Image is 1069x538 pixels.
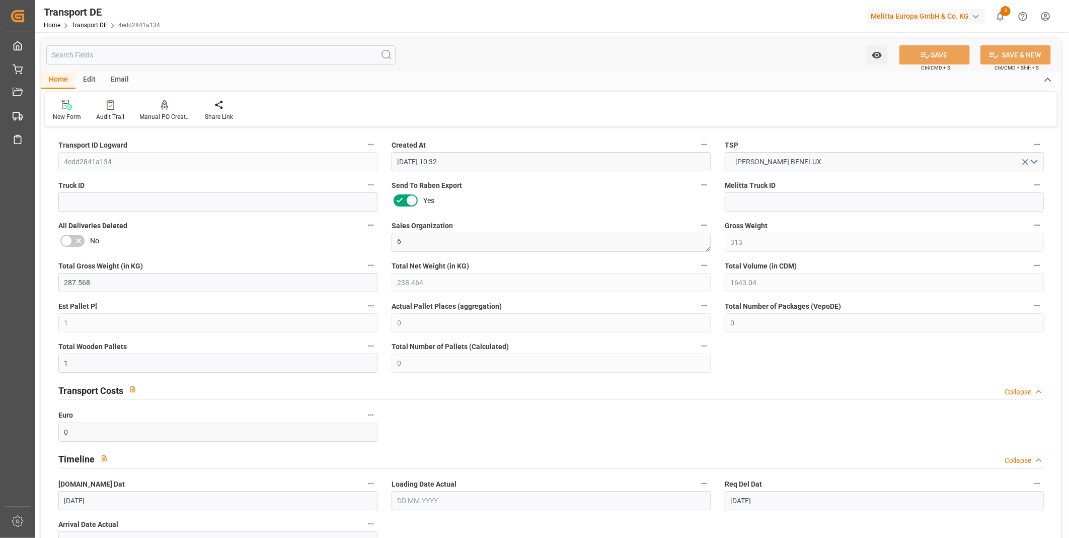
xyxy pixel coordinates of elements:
button: show 5 new notifications [989,5,1012,28]
button: Sales Organization [698,219,711,232]
button: Truck ID [364,178,377,191]
div: Edit [75,72,103,89]
a: Home [44,22,60,29]
button: Total Wooden Pallets [364,340,377,353]
span: Yes [423,195,434,206]
div: Melitta Europa GmbH & Co. KG [867,9,985,24]
button: Actual Pallet Places (aggregation) [698,299,711,312]
button: Transport ID Logward [364,138,377,151]
span: Sales Organization [392,221,453,231]
button: Created At [698,138,711,151]
span: Arrival Date Actual [58,519,118,530]
span: Total Wooden Pallets [58,342,127,352]
input: DD.MM.YYYY HH:MM [392,152,711,171]
span: Total Net Weight (in KG) [392,261,469,272]
button: All Deliveries Deleted [364,219,377,232]
a: Transport DE [71,22,107,29]
button: Send To Raben Export [698,178,711,191]
div: New Form [53,112,81,121]
button: [DOMAIN_NAME] Dat [364,477,377,490]
div: Manual PO Creation [139,112,190,121]
button: open menu [867,45,887,64]
button: View description [123,380,142,399]
textarea: 6 [392,233,711,252]
span: Total Gross Weight (in KG) [58,261,143,272]
span: Created At [392,140,426,151]
span: No [90,236,99,246]
span: Req Del Dat [725,479,762,490]
input: DD.MM.YYYY [58,491,377,510]
h2: Transport Costs [58,384,123,397]
button: Melitta Europa GmbH & Co. KG [867,7,989,26]
button: TSP [1031,138,1044,151]
div: Share Link [205,112,233,121]
button: Req Del Dat [1031,477,1044,490]
button: View description [95,449,114,468]
div: Collapse [1005,387,1031,397]
span: [PERSON_NAME] BENELUX [731,157,827,167]
button: Gross Weight [1031,219,1044,232]
div: Collapse [1005,455,1031,466]
span: Loading Date Actual [392,479,456,490]
span: TSP [725,140,738,151]
span: Gross Weight [725,221,768,231]
div: Home [41,72,75,89]
span: Total Number of Pallets (Calculated) [392,342,509,352]
span: Euro [58,410,73,421]
button: SAVE & NEW [980,45,1051,64]
input: Search Fields [46,45,396,64]
span: Total Number of Packages (VepoDE) [725,301,841,312]
span: Est Pallet Pl [58,301,97,312]
button: Est Pallet Pl [364,299,377,312]
span: Melitta Truck ID [725,180,776,191]
div: Email [103,72,136,89]
span: Total Volume (in CDM) [725,261,797,272]
span: Actual Pallet Places (aggregation) [392,301,502,312]
span: [DOMAIN_NAME] Dat [58,479,125,490]
input: DD.MM.YYYY [725,491,1044,510]
button: Total Net Weight (in KG) [698,259,711,272]
div: Transport DE [44,5,160,20]
span: 5 [1001,6,1011,16]
button: open menu [725,152,1044,171]
button: SAVE [899,45,970,64]
span: Truck ID [58,180,85,191]
button: Total Number of Pallets (Calculated) [698,340,711,353]
div: Audit Trail [96,112,124,121]
button: Euro [364,409,377,422]
span: Send To Raben Export [392,180,462,191]
button: Melitta Truck ID [1031,178,1044,191]
button: Total Number of Packages (VepoDE) [1031,299,1044,312]
input: DD.MM.YYYY [392,491,711,510]
span: All Deliveries Deleted [58,221,127,231]
span: Ctrl/CMD + S [921,64,950,72]
span: Ctrl/CMD + Shift + S [995,64,1039,72]
button: Arrival Date Actual [364,517,377,530]
h2: Timeline [58,452,95,466]
button: Total Gross Weight (in KG) [364,259,377,272]
button: Total Volume (in CDM) [1031,259,1044,272]
span: Transport ID Logward [58,140,127,151]
button: Loading Date Actual [698,477,711,490]
button: Help Center [1012,5,1034,28]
